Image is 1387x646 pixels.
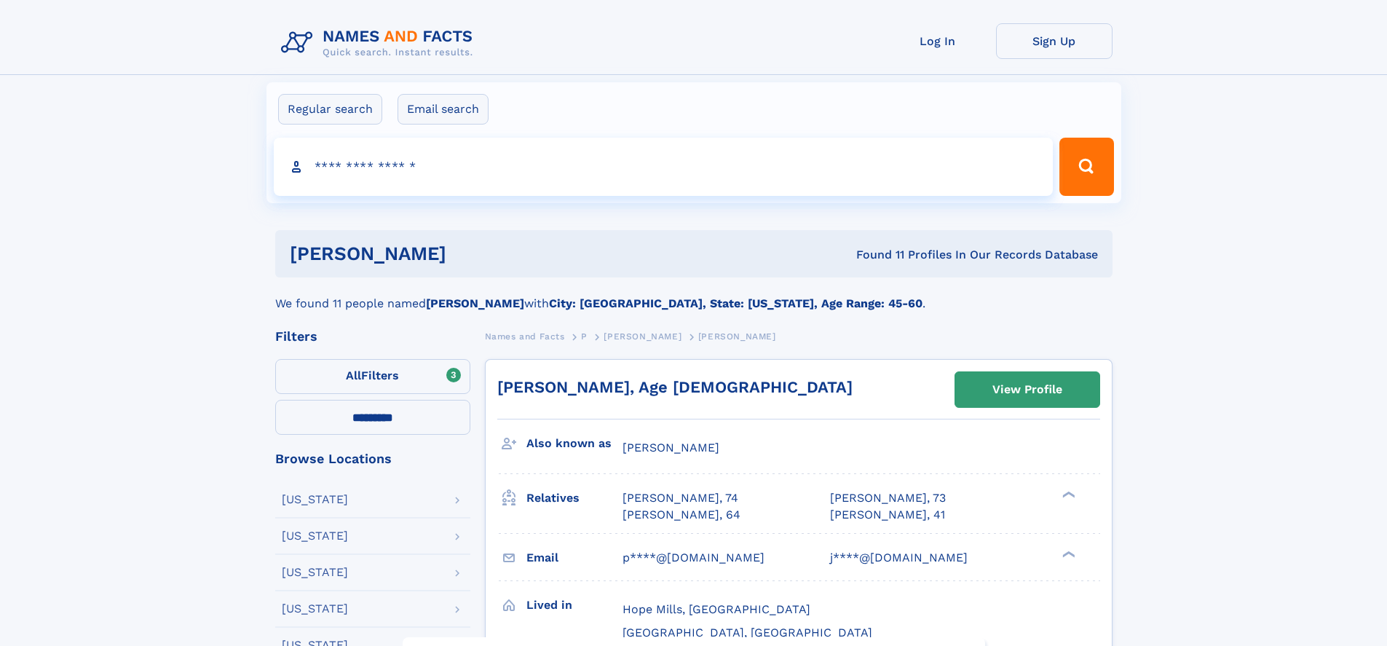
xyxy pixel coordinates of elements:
span: [PERSON_NAME] [604,331,681,342]
span: [GEOGRAPHIC_DATA], [GEOGRAPHIC_DATA] [623,626,872,639]
div: Filters [275,330,470,343]
button: Search Button [1059,138,1113,196]
span: [PERSON_NAME] [698,331,776,342]
span: Hope Mills, [GEOGRAPHIC_DATA] [623,602,810,616]
h3: Email [526,545,623,570]
img: Logo Names and Facts [275,23,485,63]
h3: Relatives [526,486,623,511]
span: [PERSON_NAME] [623,441,719,454]
div: [US_STATE] [282,603,348,615]
a: [PERSON_NAME], Age [DEMOGRAPHIC_DATA] [497,378,853,396]
h3: Lived in [526,593,623,618]
div: ❯ [1059,490,1076,500]
span: All [346,369,361,382]
b: [PERSON_NAME] [426,296,524,310]
a: [PERSON_NAME] [604,327,681,345]
div: View Profile [992,373,1062,406]
div: We found 11 people named with . [275,277,1113,312]
div: ❯ [1059,549,1076,559]
h3: Also known as [526,431,623,456]
label: Regular search [278,94,382,125]
span: P [581,331,588,342]
label: Filters [275,359,470,394]
a: Log In [880,23,996,59]
a: [PERSON_NAME], 74 [623,490,738,506]
div: Found 11 Profiles In Our Records Database [651,247,1098,263]
a: [PERSON_NAME], 73 [830,490,946,506]
h1: [PERSON_NAME] [290,245,652,263]
div: [US_STATE] [282,530,348,542]
a: View Profile [955,372,1099,407]
a: Names and Facts [485,327,565,345]
a: P [581,327,588,345]
input: search input [274,138,1054,196]
div: Browse Locations [275,452,470,465]
a: [PERSON_NAME], 64 [623,507,740,523]
div: [US_STATE] [282,567,348,578]
a: Sign Up [996,23,1113,59]
label: Email search [398,94,489,125]
b: City: [GEOGRAPHIC_DATA], State: [US_STATE], Age Range: 45-60 [549,296,922,310]
div: [US_STATE] [282,494,348,505]
a: [PERSON_NAME], 41 [830,507,945,523]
